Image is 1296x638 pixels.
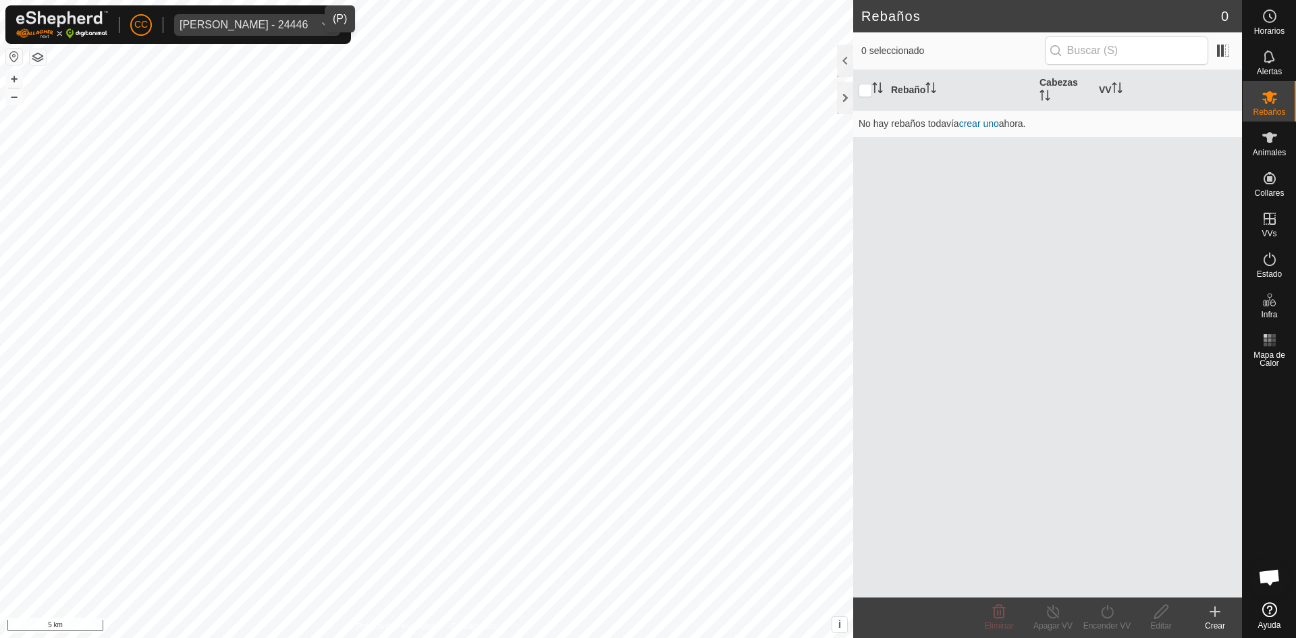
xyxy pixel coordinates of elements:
th: Rebaño [886,70,1034,111]
div: [PERSON_NAME] - 24446 [180,20,308,30]
a: Contáctenos [451,620,496,633]
span: Collares [1254,189,1284,197]
th: VV [1093,70,1242,111]
div: Crear [1188,620,1242,632]
span: Alertas [1257,68,1282,76]
span: Animales [1253,149,1286,157]
h2: Rebaños [861,8,1221,24]
span: Estado [1257,270,1282,278]
p-sorticon: Activar para ordenar [1112,84,1123,95]
span: 0 [1221,6,1228,26]
th: Cabezas [1034,70,1093,111]
p-sorticon: Activar para ordenar [1039,92,1050,103]
span: i [838,618,841,630]
div: Apagar VV [1026,620,1080,632]
div: Encender VV [1080,620,1134,632]
p-sorticon: Activar para ordenar [925,84,936,95]
span: Horarios [1254,27,1285,35]
a: crear uno [959,118,999,129]
button: + [6,71,22,87]
span: Rebaños [1253,108,1285,116]
span: Mapa de Calor [1246,351,1293,367]
div: dropdown trigger [313,14,340,36]
div: Chat abierto [1249,557,1290,597]
button: Capas del Mapa [30,49,46,65]
span: VVs [1262,230,1276,238]
span: Ayuda [1258,621,1281,629]
button: – [6,88,22,105]
a: Ayuda [1243,597,1296,635]
span: Infra [1261,311,1277,319]
span: Riccardo Primi - 24446 [174,14,313,36]
td: No hay rebaños todavía ahora. [853,110,1242,137]
button: Restablecer Mapa [6,49,22,65]
a: Política de Privacidad [357,620,435,633]
span: Eliminar [984,621,1013,631]
p-sorticon: Activar para ordenar [872,84,883,95]
img: Logo Gallagher [16,11,108,38]
button: i [832,617,847,632]
input: Buscar (S) [1045,36,1208,65]
div: Editar [1134,620,1188,632]
span: 0 seleccionado [861,44,1045,58]
span: CC [134,18,148,32]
